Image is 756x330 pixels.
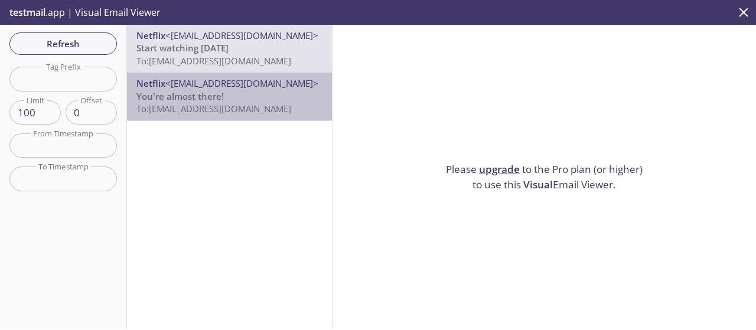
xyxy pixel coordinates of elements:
[136,77,165,89] span: Netflix
[136,42,229,54] span: Start watching [DATE]
[479,162,520,176] a: upgrade
[136,55,291,67] span: To: [EMAIL_ADDRESS][DOMAIN_NAME]
[441,162,648,192] p: Please to the Pro plan (or higher) to use this Email Viewer.
[165,77,318,89] span: <[EMAIL_ADDRESS][DOMAIN_NAME]>
[127,25,332,121] nav: emails
[9,6,45,19] span: testmail
[136,30,165,41] span: Netflix
[136,90,224,102] span: You're almost there!
[127,73,332,120] div: Netflix<[EMAIL_ADDRESS][DOMAIN_NAME]>You're almost there!To:[EMAIL_ADDRESS][DOMAIN_NAME]
[136,103,291,115] span: To: [EMAIL_ADDRESS][DOMAIN_NAME]
[9,32,117,55] button: Refresh
[127,25,332,72] div: Netflix<[EMAIL_ADDRESS][DOMAIN_NAME]>Start watching [DATE]To:[EMAIL_ADDRESS][DOMAIN_NAME]
[165,30,318,41] span: <[EMAIL_ADDRESS][DOMAIN_NAME]>
[19,36,107,51] span: Refresh
[523,178,553,191] span: Visual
